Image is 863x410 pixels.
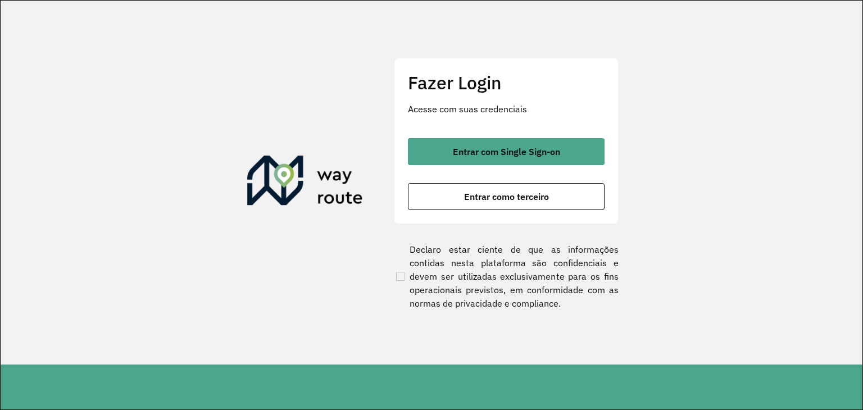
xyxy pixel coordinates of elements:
p: Acesse com suas credenciais [408,102,605,116]
button: button [408,138,605,165]
img: Roteirizador AmbevTech [247,156,363,209]
button: button [408,183,605,210]
span: Entrar como terceiro [464,192,549,201]
h2: Fazer Login [408,72,605,93]
span: Entrar com Single Sign-on [453,147,560,156]
label: Declaro estar ciente de que as informações contidas nesta plataforma são confidenciais e devem se... [394,243,619,310]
